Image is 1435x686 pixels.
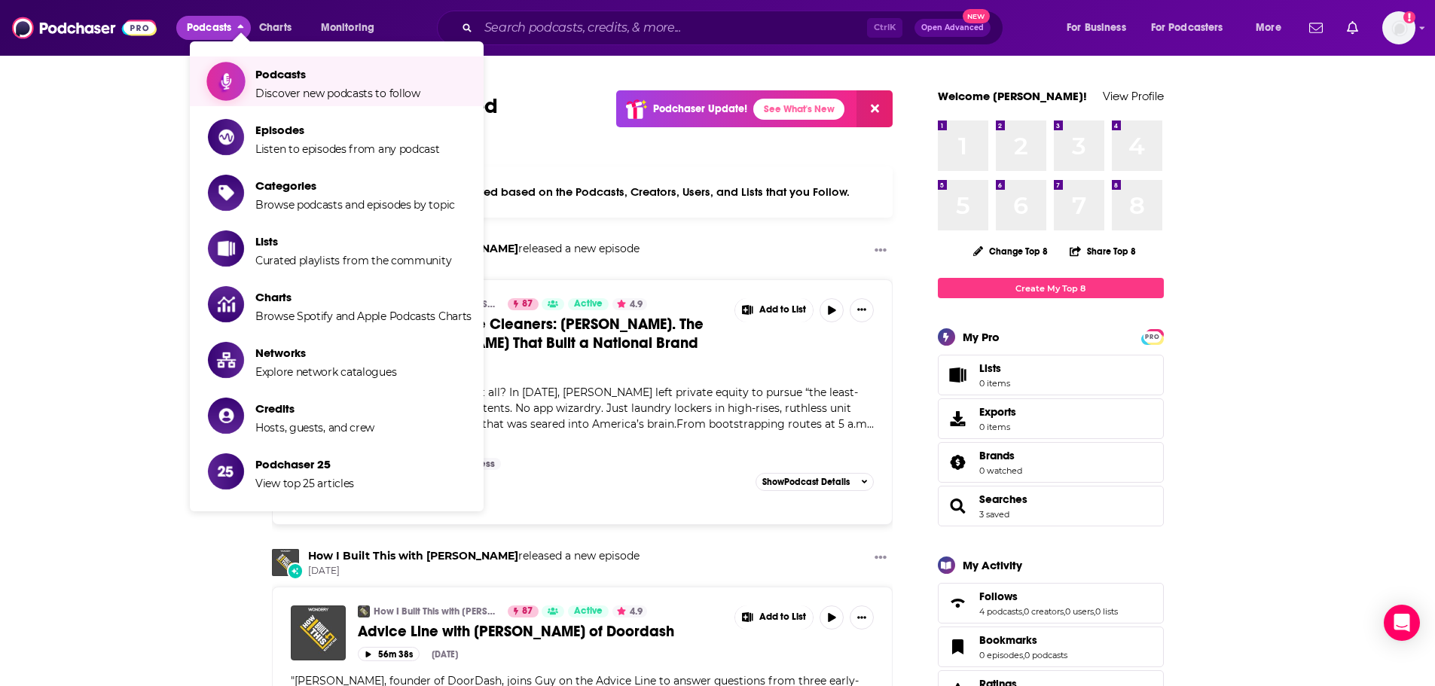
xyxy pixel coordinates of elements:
[979,422,1016,432] span: 0 items
[612,605,647,617] button: 4.9
[574,297,603,312] span: Active
[255,457,354,471] span: Podchaser 25
[255,234,451,248] span: Lists
[1094,606,1095,617] span: ,
[979,633,1037,647] span: Bookmarks
[1143,331,1162,342] a: PRO
[869,549,893,568] button: Show More Button
[522,604,533,619] span: 87
[979,606,1022,617] a: 4 podcasts
[938,355,1164,395] a: Lists
[255,421,374,434] span: Hosts, guests, and crew
[1022,606,1024,617] span: ,
[979,449,1022,462] a: Brands
[938,442,1164,483] span: Brands
[1303,15,1329,41] a: Show notifications dropdown
[451,11,1018,45] div: Search podcasts, credits, & more...
[308,565,640,578] span: [DATE]
[374,605,498,617] a: How I Built This with [PERSON_NAME]
[938,627,1164,667] span: Bookmarks
[291,605,346,660] a: Advice Line with Tony Xu of Doordash
[938,486,1164,526] span: Searches
[963,9,990,23] span: New
[255,477,354,490] span: View top 25 articles
[979,590,1018,603] span: Follows
[979,509,1009,520] a: 3 saved
[255,401,374,416] span: Credits
[759,304,806,316] span: Add to List
[310,16,394,40] button: open menu
[979,633,1067,647] a: Bookmarks
[963,330,1000,344] div: My Pro
[358,647,420,661] button: 56m 38s
[735,605,814,630] button: Show More Button
[963,558,1022,572] div: My Activity
[1095,606,1118,617] a: 0 lists
[308,549,518,563] a: How I Built This with Guy Raz
[759,611,806,623] span: Add to List
[1103,89,1164,103] a: View Profile
[249,16,301,40] a: Charts
[287,563,304,579] div: New Episode
[432,649,458,660] div: [DATE]
[1069,236,1137,266] button: Share Top 8
[943,636,973,657] a: Bookmarks
[358,605,370,617] img: How I Built This with Guy Raz
[1382,11,1415,44] button: Show profile menu
[574,604,603,619] span: Active
[914,19,991,37] button: Open AdvancedNew
[259,17,292,38] span: Charts
[255,290,472,304] span: Charts
[291,386,867,431] span: "
[938,583,1164,623] span: Follows
[255,178,455,193] span: Categories
[979,465,1022,476] a: 0 watched
[867,417,874,431] span: ...
[979,449,1015,462] span: Brands
[938,398,1164,439] a: Exports
[938,278,1164,298] a: Create My Top 8
[943,593,973,614] a: Follows
[255,67,420,81] span: Podcasts
[478,16,867,40] input: Search podcasts, credits, & more...
[1403,11,1415,23] svg: Add a profile image
[255,198,455,212] span: Browse podcasts and episodes by topic
[255,87,420,100] span: Discover new podcasts to follow
[1024,650,1067,660] a: 0 podcasts
[308,549,640,563] h3: released a new episode
[1382,11,1415,44] img: User Profile
[1141,16,1245,40] button: open menu
[943,452,973,473] a: Brands
[756,473,875,491] button: ShowPodcast Details
[867,18,902,38] span: Ctrl K
[568,298,609,310] a: Active
[1256,17,1281,38] span: More
[1065,606,1094,617] a: 0 users
[255,123,440,137] span: Episodes
[612,298,647,310] button: 4.9
[272,549,299,576] img: How I Built This with Guy Raz
[1023,650,1024,660] span: ,
[1384,605,1420,641] div: Open Intercom Messenger
[358,622,674,641] span: Advice Line with [PERSON_NAME] of Doordash
[979,492,1027,506] span: Searches
[255,346,396,360] span: Networks
[1341,15,1364,41] a: Show notifications dropdown
[1382,11,1415,44] span: Logged in as MichaelSmart
[255,142,440,156] span: Listen to episodes from any podcast
[187,17,231,38] span: Podcasts
[938,89,1087,103] a: Welcome [PERSON_NAME]!
[255,254,451,267] span: Curated playlists from the community
[358,315,724,352] a: Pressbox and Tide Cleaners: [PERSON_NAME]. The $1.99 [PERSON_NAME] That Built a National Brand
[255,365,396,379] span: Explore network catalogues
[979,650,1023,660] a: 0 episodes
[850,298,874,322] button: Show More Button
[943,408,973,429] span: Exports
[321,17,374,38] span: Monitoring
[1056,16,1145,40] button: open menu
[176,16,251,40] button: close menu
[1151,17,1223,38] span: For Podcasters
[1143,331,1162,343] span: PRO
